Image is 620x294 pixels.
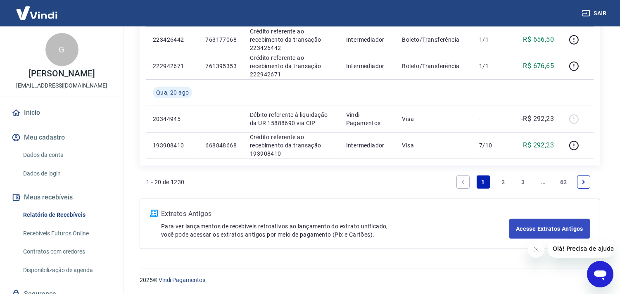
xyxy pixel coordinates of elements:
button: Meu cadastro [10,128,114,147]
p: 763177068 [205,36,237,44]
p: Crédito referente ao recebimento da transação 223426442 [250,27,333,52]
a: Início [10,104,114,122]
p: 7/10 [479,141,504,149]
p: 2025 © [140,276,600,285]
span: Olá! Precisa de ajuda? [5,6,69,12]
a: Page 62 [557,175,570,189]
img: Vindi [10,0,64,26]
a: Page 1 is your current page [477,175,490,189]
p: [PERSON_NAME] [29,69,95,78]
p: Intermediador [346,36,389,44]
iframe: Botão para abrir a janela de mensagens [587,261,613,287]
p: [EMAIL_ADDRESS][DOMAIN_NAME] [16,81,107,90]
p: Crédito referente ao recebimento da transação 193908410 [250,133,333,158]
p: 222942671 [153,62,192,70]
a: Vindi Pagamentos [159,277,205,283]
p: 668848668 [205,141,237,149]
p: R$ 292,23 [523,140,554,150]
p: Crédito referente ao recebimento da transação 222942671 [250,54,333,78]
p: Extratos Antigos [161,209,509,219]
button: Meus recebíveis [10,188,114,206]
a: Recebíveis Futuros Online [20,225,114,242]
p: Visa [402,115,466,123]
iframe: Mensagem da empresa [548,239,613,258]
p: 20344945 [153,115,192,123]
p: Para ver lançamentos de recebíveis retroativos ao lançamento do extrato unificado, você pode aces... [161,222,509,239]
p: 1/1 [479,36,504,44]
p: -R$ 292,23 [521,114,554,124]
p: Vindi Pagamentos [346,111,389,127]
p: Intermediador [346,141,389,149]
a: Relatório de Recebíveis [20,206,114,223]
a: Previous page [456,175,470,189]
p: 1 - 20 de 1230 [146,178,185,186]
p: Visa [402,141,466,149]
a: Page 3 [517,175,530,189]
p: - [479,115,504,123]
a: Acesse Extratos Antigos [509,219,590,239]
iframe: Fechar mensagem [528,241,544,258]
p: 223426442 [153,36,192,44]
p: Boleto/Transferência [402,62,466,70]
div: G [45,33,78,66]
p: Intermediador [346,62,389,70]
p: 1/1 [479,62,504,70]
p: Boleto/Transferência [402,36,466,44]
p: 761395353 [205,62,237,70]
a: Contratos com credores [20,243,114,260]
p: Débito referente à liquidação da UR 15888690 via CIP [250,111,333,127]
span: Qua, 20 ago [156,88,189,97]
a: Dados da conta [20,147,114,164]
p: R$ 656,50 [523,35,554,45]
button: Sair [580,6,610,21]
a: Disponibilização de agenda [20,262,114,279]
ul: Pagination [453,172,594,192]
p: 193908410 [153,141,192,149]
a: Dados de login [20,165,114,182]
a: Jump forward [537,175,550,189]
a: Next page [577,175,590,189]
a: Page 2 [496,175,510,189]
p: R$ 676,65 [523,61,554,71]
img: ícone [150,210,158,217]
